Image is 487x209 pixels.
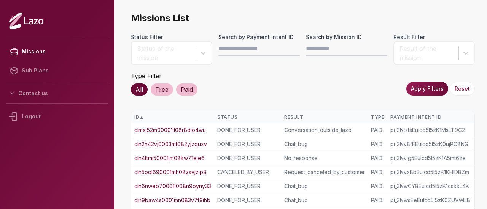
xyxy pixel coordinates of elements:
div: PAID [371,126,384,134]
div: pi_3NtstsEulcd5I5zK1MsLT9C2 [390,126,474,134]
a: cln6nweb70001l008n9oyny33 [134,182,211,190]
div: DONE_FOR_USER [217,196,278,204]
div: Chat_bug [284,182,365,190]
div: Chat_bug [284,196,365,204]
div: Paid [176,83,197,96]
div: Free [151,83,173,96]
div: PAID [371,196,384,204]
div: Logout [6,107,108,126]
div: No_response [284,154,365,162]
div: pi_3NvxBbEulcd5I5zK1KHIDBZm [390,168,474,176]
div: CANCELED_BY_USER [217,168,278,176]
div: PAID [371,182,384,190]
label: Status Filter [131,33,212,41]
div: Status of the mission [137,44,192,62]
button: Apply Filters [406,82,448,96]
a: Missions [6,42,108,61]
div: DONE_FOR_USER [217,140,278,148]
label: Search by Payment Intent ID [218,33,300,41]
a: clmxj52m00001jl08r8dio4wu [134,126,206,134]
div: PAID [371,154,384,162]
div: Request_canceled_by_customer [284,168,365,176]
div: Status [217,114,278,120]
div: Type [371,114,384,120]
label: Result Filter [393,33,475,41]
div: pi_3NwsEeEulcd5I5zK0ZUVwLjB [390,196,474,204]
div: DONE_FOR_USER [217,126,278,134]
div: Chat_bug [284,140,365,148]
button: Contact us [6,86,108,100]
a: cln2h42vj0003mt082yjzquxv [134,140,207,148]
div: All [131,83,148,96]
div: ID [134,114,211,120]
div: pi_3Nvjg5Eulcd5I5zK1A5mt6ze [390,154,474,162]
a: cln5oql690001mh08zsvjzip8 [134,168,207,176]
div: PAID [371,168,384,176]
div: Result of the mission [399,44,455,62]
div: Payment Intent ID [390,114,474,120]
div: pi_3Nv8fFEulcd5I5zK0ujPC8NG [390,140,474,148]
a: cln9baw4s0001mn083v7f9ihb [134,196,210,204]
div: pi_3NwCY8Eulcd5I5zK1cskkL4K [390,182,474,190]
label: Search by Mission ID [306,33,387,41]
a: cln4ttmi50001jm08kw71eje6 [134,154,205,162]
span: Missions List [131,12,475,24]
div: Result [284,114,365,120]
span: ▲ [139,114,144,120]
div: PAID [371,140,384,148]
label: Type Filter [131,72,162,80]
a: Sub Plans [6,61,108,80]
div: DONE_FOR_USER [217,154,278,162]
div: Conversation_outside_lazo [284,126,365,134]
div: DONE_FOR_USER [217,182,278,190]
button: Reset [450,82,475,96]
